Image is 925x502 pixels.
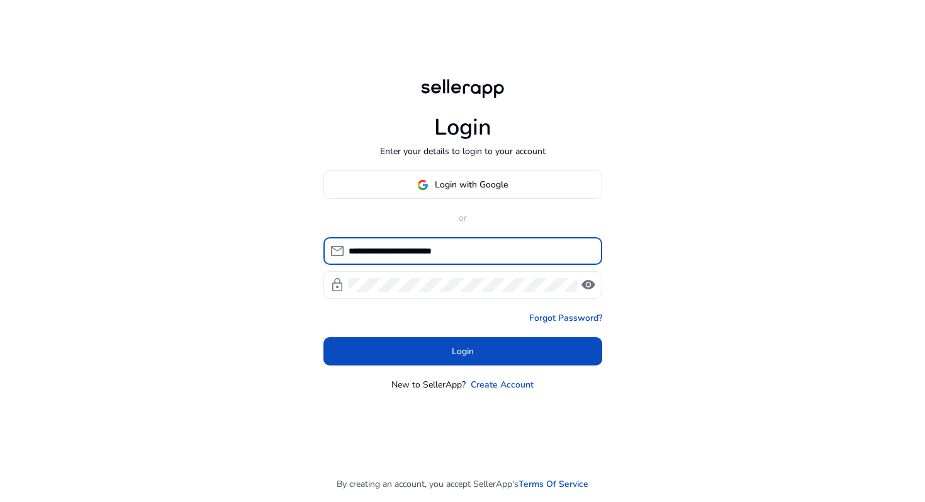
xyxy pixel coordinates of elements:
[417,179,429,191] img: google-logo.svg
[380,145,546,158] p: Enter your details to login to your account
[323,170,602,199] button: Login with Google
[435,178,508,191] span: Login with Google
[452,345,474,358] span: Login
[529,311,602,325] a: Forgot Password?
[330,243,345,259] span: mail
[519,477,588,491] a: Terms Of Service
[330,277,345,293] span: lock
[391,378,466,391] p: New to SellerApp?
[471,378,534,391] a: Create Account
[323,337,602,365] button: Login
[581,277,596,293] span: visibility
[323,211,602,225] p: or
[434,114,491,141] h1: Login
